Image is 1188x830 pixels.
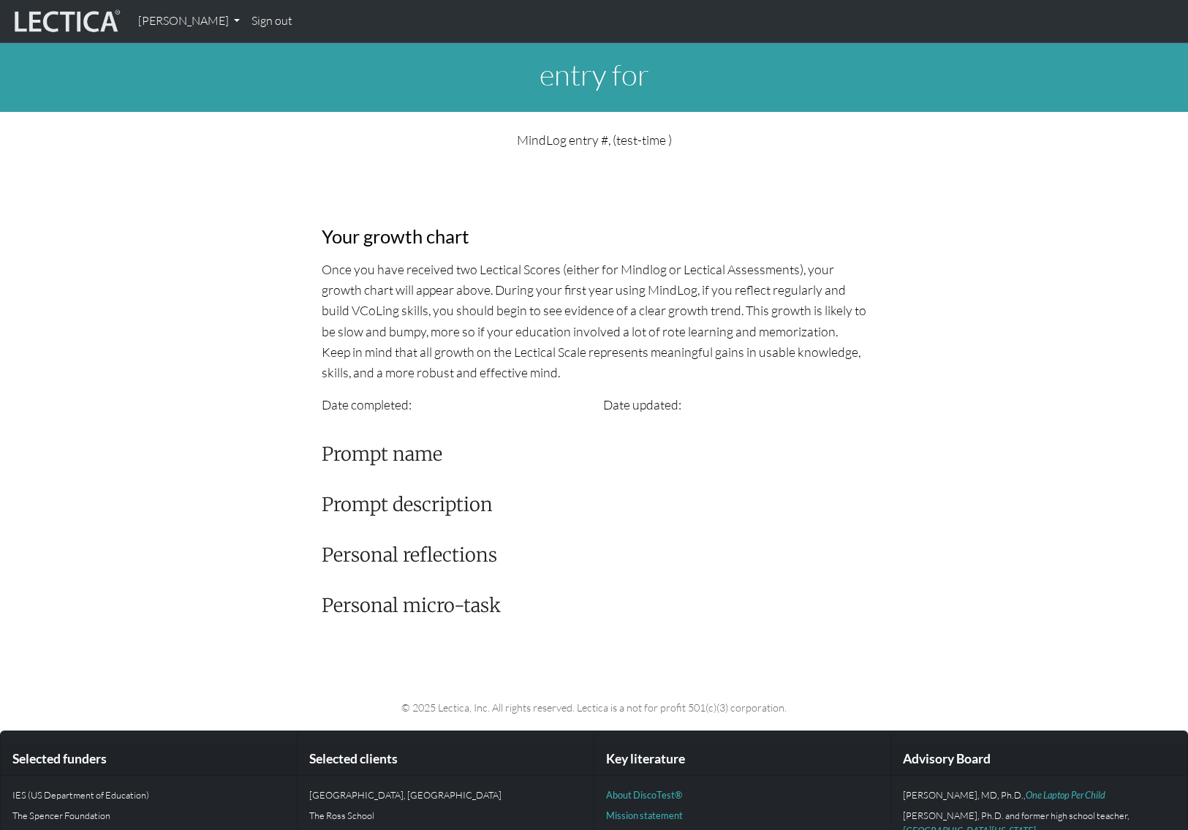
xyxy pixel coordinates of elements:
[246,6,298,37] a: Sign out
[322,259,867,382] p: Once you have received two Lectical Scores (either for Mindlog or Lectical Assessments), your gro...
[322,494,867,516] h3: Prompt description
[11,7,121,35] img: lecticalive
[322,595,867,617] h3: Personal micro-task
[1,743,297,776] div: Selected funders
[903,788,1176,802] p: [PERSON_NAME], MD, Ph.D.,
[322,443,867,466] h3: Prompt name
[1026,789,1105,801] a: One Laptop Per Child
[298,743,594,776] div: Selected clients
[132,6,246,37] a: [PERSON_NAME]
[322,544,867,567] h3: Personal reflections
[309,808,582,823] p: The Ross School
[121,699,1068,716] p: © 2025 Lectica, Inc. All rights reserved. Lectica is a not for profit 501(c)(3) corporation.
[12,788,285,802] p: IES (US Department of Education)
[594,743,890,776] div: Key literature
[322,129,867,150] p: MindLog entry #, (test-time )
[309,788,582,802] p: [GEOGRAPHIC_DATA], [GEOGRAPHIC_DATA]
[606,810,683,821] a: Mission statement
[322,225,867,248] h3: Your growth chart
[322,394,412,415] label: Date completed:
[594,394,876,415] div: Date updated:
[891,743,1187,776] div: Advisory Board
[12,808,285,823] p: The Spencer Foundation
[606,789,682,801] a: About DiscoTest®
